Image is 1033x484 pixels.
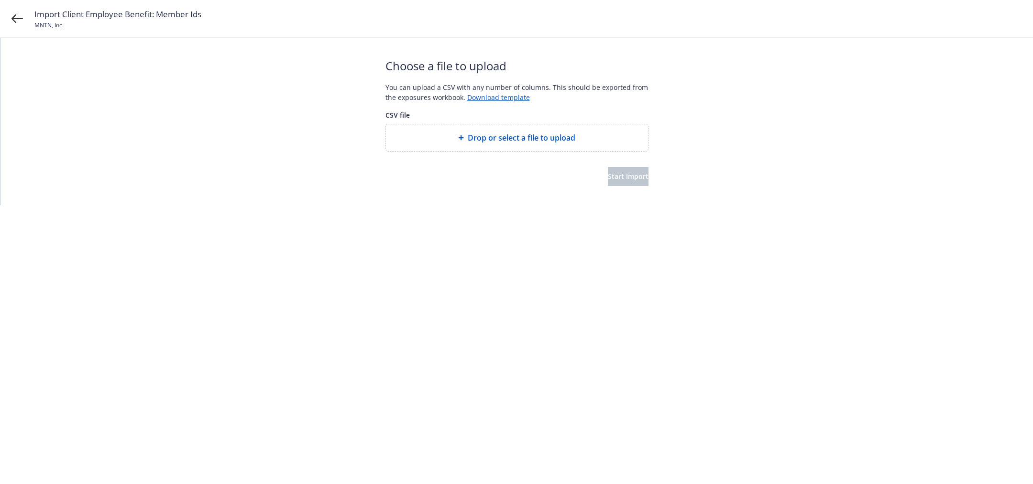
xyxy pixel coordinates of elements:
span: Drop or select a file to upload [468,132,575,143]
a: Download template [467,93,530,102]
span: Import Client Employee Benefit: Member Ids [34,8,201,21]
span: Start import [608,172,648,181]
span: Choose a file to upload [385,57,648,75]
div: Drop or select a file to upload [385,124,648,152]
div: You can upload a CSV with any number of columns. This should be exported from the exposures workb... [385,82,648,102]
button: Start import [608,167,648,186]
span: CSV file [385,110,648,120]
span: MNTN, Inc. [34,21,64,29]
